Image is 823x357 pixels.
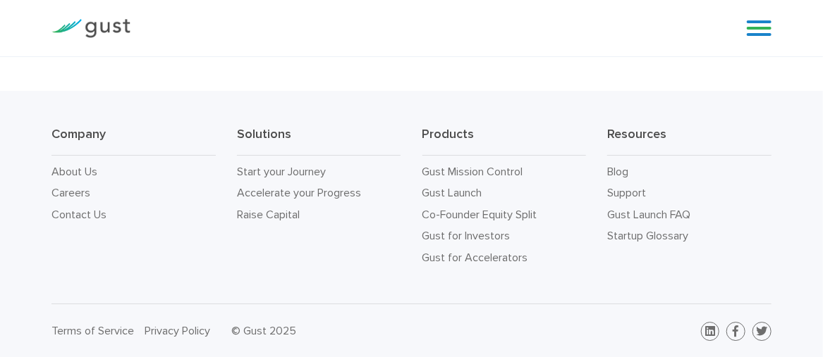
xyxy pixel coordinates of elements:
h3: Company [51,126,216,156]
a: Blog [607,165,628,178]
a: Gust Launch [422,186,482,199]
a: Gust Mission Control [422,165,523,178]
a: Accelerate your Progress [237,186,361,199]
a: Support [607,186,646,199]
h3: Resources [607,126,772,156]
a: Startup Glossary [607,229,688,242]
a: Contact Us [51,208,106,221]
a: Privacy Policy [145,324,210,337]
a: Gust Launch FAQ [607,208,690,221]
a: About Us [51,165,97,178]
a: Gust for Investors [422,229,511,242]
a: Co-Founder Equity Split [422,208,537,221]
a: Careers [51,186,90,199]
h3: Solutions [237,126,401,156]
h3: Products [422,126,587,156]
a: Start your Journey [237,165,326,178]
a: Gust for Accelerators [422,251,528,264]
img: Gust Logo [51,19,130,38]
a: Terms of Service [51,324,134,337]
div: © Gust 2025 [231,321,401,341]
a: Raise Capital [237,208,300,221]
